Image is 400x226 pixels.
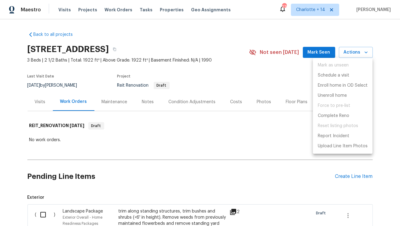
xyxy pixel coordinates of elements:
p: Unenroll home [318,92,347,99]
p: Complete Reno [318,113,349,119]
p: Report Incident [318,133,349,139]
p: Upload Line Item Photos [318,143,368,149]
p: Enroll home in OD Select [318,82,368,89]
p: Schedule a visit [318,72,349,79]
